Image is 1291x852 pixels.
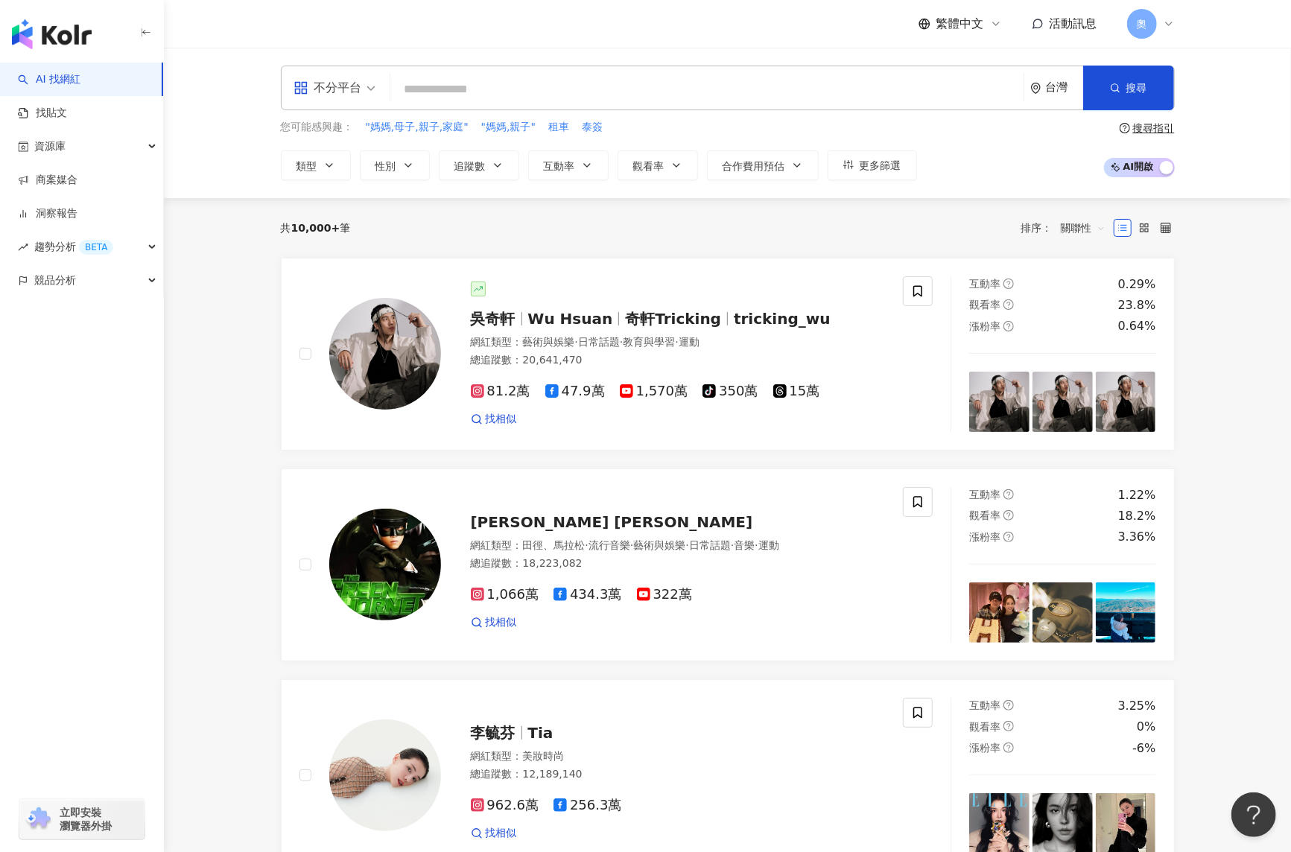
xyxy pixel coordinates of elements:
[1137,719,1155,735] div: 0%
[734,539,755,551] span: 音樂
[34,230,113,264] span: 趨勢分析
[969,721,1000,733] span: 觀看率
[1096,582,1156,643] img: post-image
[471,335,886,350] div: 網紅類型 ：
[1003,510,1014,521] span: question-circle
[773,384,820,399] span: 15萬
[471,310,516,328] span: 吳奇軒
[553,587,622,603] span: 434.3萬
[1137,16,1147,32] span: 奧
[1033,372,1093,432] img: post-image
[620,336,623,348] span: ·
[18,173,77,188] a: 商案媒合
[1126,82,1147,94] span: 搜尋
[548,120,569,135] span: 租車
[18,206,77,221] a: 洞察報告
[281,468,1175,661] a: KOL Avatar[PERSON_NAME] [PERSON_NAME]網紅類型：田徑、馬拉松·流行音樂·藝術與娛樂·日常話題·音樂·運動總追蹤數：18,223,0821,066萬434.3萬...
[969,509,1000,521] span: 觀看率
[1118,276,1156,293] div: 0.29%
[471,724,516,742] span: 李毓芬
[707,150,819,180] button: 合作費用預估
[969,531,1000,543] span: 漲粉率
[969,299,1000,311] span: 觀看率
[471,353,886,368] div: 總追蹤數 ： 20,641,470
[481,120,536,135] span: "媽媽,親子"
[969,372,1030,432] img: post-image
[34,264,76,297] span: 競品分析
[731,539,734,551] span: ·
[471,798,539,813] span: 962.6萬
[586,539,589,551] span: ·
[528,150,609,180] button: 互動率
[1046,81,1083,94] div: 台灣
[625,310,721,328] span: 奇軒Tricking
[1118,297,1156,314] div: 23.8%
[633,160,664,172] span: 觀看率
[623,336,675,348] span: 教育與學習
[360,150,430,180] button: 性別
[581,119,603,136] button: 泰簽
[19,799,145,839] a: chrome extension立即安裝 瀏覽器外掛
[1118,318,1156,334] div: 0.64%
[1120,123,1130,133] span: question-circle
[12,19,92,49] img: logo
[471,538,886,553] div: 網紅類型 ：
[329,298,441,410] img: KOL Avatar
[34,130,66,163] span: 資源庫
[936,16,984,32] span: 繁體中文
[366,120,469,135] span: "媽媽,母子,親子,家庭"
[582,120,603,135] span: 泰簽
[281,258,1175,451] a: KOL Avatar吳奇軒Wu Hsuan奇軒Trickingtricking_wu網紅類型：藝術與娛樂·日常話題·教育與學習·運動總追蹤數：20,641,47081.2萬47.9萬1,570萬...
[281,150,351,180] button: 類型
[1096,372,1156,432] img: post-image
[471,767,886,782] div: 總追蹤數 ： 12,189,140
[723,160,785,172] span: 合作費用預估
[1231,792,1276,837] iframe: Help Scout Beacon - Open
[969,582,1030,643] img: post-image
[702,384,758,399] span: 350萬
[439,150,519,180] button: 追蹤數
[294,80,308,95] span: appstore
[365,119,469,136] button: "媽媽,母子,親子,家庭"
[528,310,613,328] span: Wu Hsuan
[486,826,517,841] span: 找相似
[471,826,517,841] a: 找相似
[1118,529,1156,545] div: 3.36%
[1003,721,1014,731] span: question-circle
[575,336,578,348] span: ·
[294,76,362,100] div: 不分平台
[1003,299,1014,310] span: question-circle
[1003,743,1014,753] span: question-circle
[471,556,886,571] div: 總追蹤數 ： 18,223,082
[969,489,1000,500] span: 互動率
[1132,740,1155,757] div: -6%
[281,222,351,234] div: 共 筆
[545,384,605,399] span: 47.9萬
[1118,487,1156,503] div: 1.22%
[828,150,917,180] button: 更多篩選
[523,750,565,762] span: 美妝時尚
[1083,66,1174,110] button: 搜尋
[1003,279,1014,289] span: question-circle
[755,539,758,551] span: ·
[296,160,317,172] span: 類型
[544,160,575,172] span: 互動率
[480,119,536,136] button: "媽媽,親子"
[1003,700,1014,710] span: question-circle
[1118,698,1156,714] div: 3.25%
[630,539,633,551] span: ·
[18,72,80,87] a: searchAI 找網紅
[471,587,539,603] span: 1,066萬
[471,384,530,399] span: 81.2萬
[1003,321,1014,331] span: question-circle
[486,412,517,427] span: 找相似
[758,539,779,551] span: 運動
[589,539,630,551] span: 流行音樂
[18,242,28,252] span: rise
[675,336,678,348] span: ·
[679,336,700,348] span: 運動
[633,539,685,551] span: 藝術與娛樂
[1133,122,1175,134] div: 搜尋指引
[620,384,688,399] span: 1,570萬
[553,798,622,813] span: 256.3萬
